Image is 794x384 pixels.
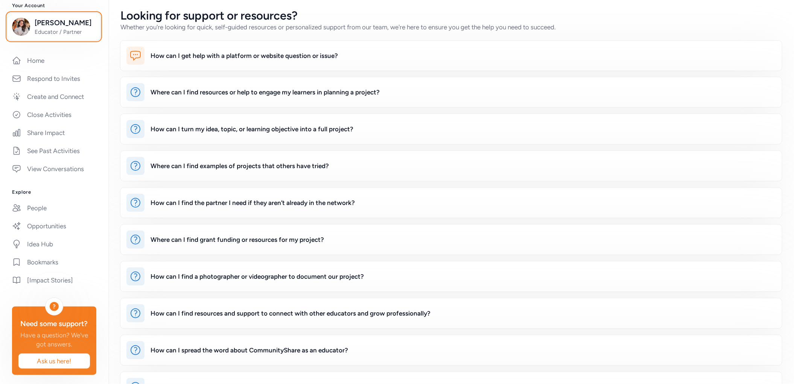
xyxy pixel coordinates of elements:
a: Close Activities [6,106,102,123]
div: Where can I find grant funding or resources for my project? [151,235,324,244]
div: Where can I find examples of projects that others have tried? [151,161,329,170]
a: People [6,200,102,216]
span: Ask us here! [24,357,84,366]
a: Share Impact [6,124,102,141]
div: ? [50,302,59,311]
h3: Your Account [12,3,96,9]
a: See Past Activities [6,143,102,159]
a: Respond to Invites [6,70,102,87]
a: Bookmarks [6,254,102,270]
button: Ask us here! [18,353,90,369]
h2: Looking for support or resources? [120,9,556,23]
button: [PERSON_NAME]Educator / Partner [7,13,100,41]
div: How can I get help with a platform or website question or issue? [151,51,338,60]
a: Idea Hub [6,236,102,252]
a: View Conversations [6,161,102,177]
a: Create and Connect [6,88,102,105]
span: Educator / Partner [35,28,96,36]
h3: Explore [12,189,96,195]
a: Opportunities [6,218,102,234]
div: How can I find the partner I need if they aren’t already in the network? [151,198,355,207]
div: Have a question? We've got answers. [18,331,90,349]
a: Home [6,52,102,69]
div: Need some support? [18,319,90,329]
div: How can I find a photographer or videographer to document our project? [151,272,364,281]
div: How can I spread the word about CommunityShare as an educator? [151,346,348,355]
a: [Impact Stories] [6,272,102,288]
div: How can I turn my idea, topic, or learning objective into a full project? [151,124,353,134]
div: How can I find resources and support to connect with other educators and grow professionally? [151,309,430,318]
div: Whether you're looking for quick, self-guided resources or personalized support from our team, we... [120,23,556,32]
div: Where can I find resources or help to engage my learners in planning a project? [151,88,380,97]
span: [PERSON_NAME] [35,18,96,28]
